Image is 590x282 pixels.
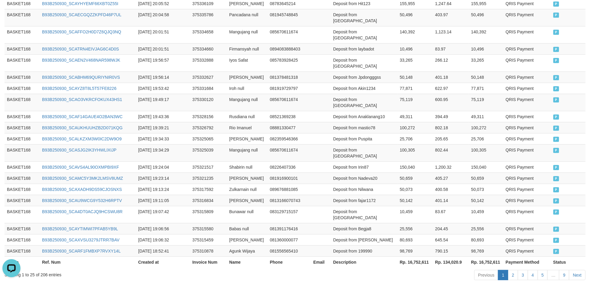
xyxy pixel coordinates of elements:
td: Deposit from [GEOGRAPHIC_DATA] [331,26,397,43]
td: [PERSON_NAME] [227,195,267,206]
td: [DATE] 19:06:56 [136,223,190,234]
span: PAID [553,176,559,181]
td: Deposit from Jpdongggss [331,72,397,83]
td: 082359546366 [267,133,311,144]
td: BASKET168 [5,195,40,206]
td: Iyos Safat [227,54,267,72]
td: 085670611674 [267,26,311,43]
td: QRIS Payment [503,144,551,161]
td: 25,706 [397,133,433,144]
td: BASKET168 [5,26,40,43]
span: PAID [553,165,559,170]
td: BASKET168 [5,94,40,111]
td: 50,659 [469,173,503,184]
td: Pancadana null [227,9,267,26]
td: 10,459 [469,206,503,223]
td: 1,200.32 [433,161,469,173]
span: PAID [553,86,559,91]
a: Next [569,270,585,280]
span: PAID [553,13,559,18]
td: Deposit from [PERSON_NAME] [331,234,397,245]
td: Deposit from Puspita [331,133,397,144]
td: 375321235 [190,173,227,184]
td: [DATE] 19:24:04 [136,161,190,173]
td: 80,693 [397,234,433,245]
td: QRIS Payment [503,26,551,43]
td: 0813166070743 [267,195,311,206]
span: PAID [553,75,559,80]
a: B93B250930_SCAF14GAUE4O2BAN3WC [42,114,123,119]
td: QRIS Payment [503,206,551,223]
td: 50,073 [469,184,503,195]
td: Deposit from 199990 [331,245,397,256]
td: 50,142 [397,195,433,206]
td: 25,556 [469,223,503,234]
td: Babas null [227,223,267,234]
td: BASKET168 [5,245,40,256]
a: B93B250930_SCAUKHUUHZB2D071KQG [42,125,123,130]
td: 401.14 [433,195,469,206]
td: 50,496 [469,9,503,26]
td: 375328156 [190,111,227,122]
span: PAID [553,227,559,232]
td: [DATE] 19:56:14 [136,72,190,83]
td: QRIS Payment [503,54,551,72]
td: [PERSON_NAME] [227,234,267,245]
span: PAID [553,187,559,192]
td: BASKET168 [5,54,40,72]
a: B93B250930_SCAYZ8T8L5T57FE8226 [42,86,116,91]
td: Deposit from [GEOGRAPHIC_DATA] [331,9,397,26]
td: 375335786 [190,9,227,26]
td: QRIS Payment [503,9,551,26]
td: 083129715157 [267,206,311,223]
td: BASKET168 [5,234,40,245]
td: BASKET168 [5,43,40,54]
span: PAID [553,47,559,52]
td: Rusdiana null [227,111,267,122]
th: Created at [136,256,190,268]
td: QRIS Payment [503,122,551,133]
td: 1,123.14 [433,26,469,43]
td: 081378481318 [267,72,311,83]
td: 50,142 [469,195,503,206]
td: BASKET168 [5,144,40,161]
th: Ref. Num [40,256,136,268]
td: 081556565410 [267,245,311,256]
td: [DATE] 19:34:33 [136,133,190,144]
td: 403.97 [433,9,469,26]
td: 375316834 [190,195,227,206]
span: PAID [553,249,559,254]
a: B93B250930_SCAEN2V468NAR598WJK [42,58,120,63]
td: Deposit from [GEOGRAPHIC_DATA] [331,144,397,161]
td: QRIS Payment [503,133,551,144]
td: QRIS Payment [503,184,551,195]
a: B93B250930_SCAYTIMWI7PFAB5YB9L [42,226,118,231]
td: Deposit from [GEOGRAPHIC_DATA] [331,206,397,223]
th: Description [331,256,397,268]
span: PAID [553,2,559,7]
td: 375334660 [190,43,227,54]
td: 50,148 [397,72,433,83]
td: 375332888 [190,54,227,72]
td: Deposit from Nadeva20 [331,173,397,184]
td: Deposit from Nilwana [331,184,397,195]
td: Mangujang null [227,144,267,161]
td: 50,659 [397,173,433,184]
td: 375326792 [190,122,227,133]
td: BASKET168 [5,173,40,184]
td: 375317592 [190,184,227,195]
td: QRIS Payment [503,94,551,111]
td: 33,265 [397,54,433,72]
td: 25,556 [397,223,433,234]
td: 375315459 [190,234,227,245]
td: 33,265 [469,54,503,72]
td: Iroh null [227,83,267,94]
td: Deposit from laybadot [331,43,397,54]
td: Firmansyah null [227,43,267,54]
td: 140,392 [469,26,503,43]
td: 089676881085 [267,184,311,195]
td: [DATE] 19:06:32 [136,234,190,245]
td: 375332627 [190,72,227,83]
td: BASKET168 [5,9,40,26]
td: 375325065 [190,133,227,144]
